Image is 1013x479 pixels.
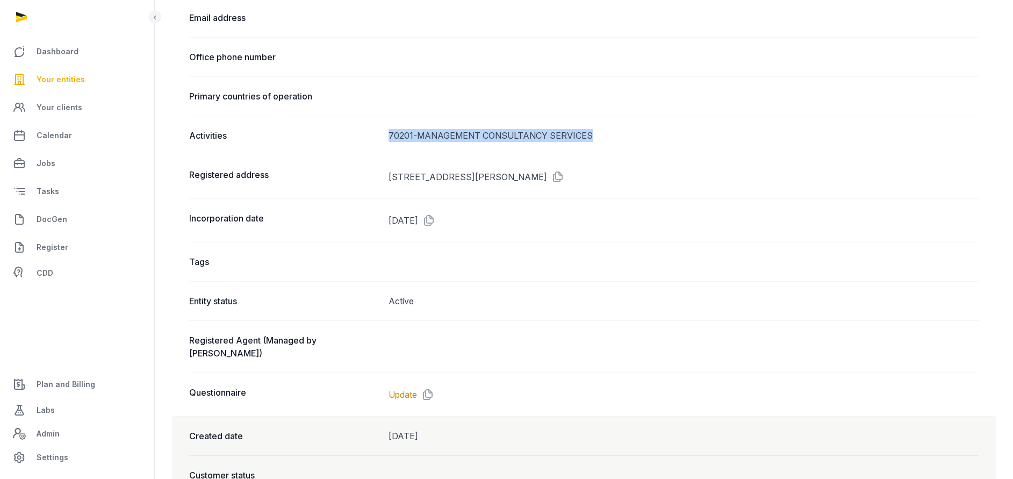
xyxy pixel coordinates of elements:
dt: Registered address [189,168,380,185]
dd: [STREET_ADDRESS][PERSON_NAME] [389,168,979,185]
dt: Office phone number [189,51,380,63]
dt: Tags [189,255,380,268]
a: Register [9,234,146,260]
span: CDD [37,267,53,280]
span: Your clients [37,101,82,114]
a: Jobs [9,151,146,176]
dt: Primary countries of operation [189,90,380,103]
a: CDD [9,262,146,284]
dd: [DATE] [389,212,979,229]
span: Dashboard [37,45,78,58]
span: Settings [37,451,68,464]
dt: Email address [189,11,380,24]
dt: Entity status [189,295,380,308]
span: Your entities [37,73,85,86]
a: Labs [9,397,146,423]
span: Admin [37,427,60,440]
span: Labs [37,404,55,417]
a: Settings [9,445,146,470]
a: Dashboard [9,39,146,65]
a: DocGen [9,206,146,232]
dt: Questionnaire [189,386,380,403]
div: 70201-MANAGEMENT CONSULTANCY SERVICES [389,129,979,142]
dt: Incorporation date [189,212,380,229]
span: Jobs [37,157,55,170]
span: Plan and Billing [37,378,95,391]
a: Update [389,388,417,401]
dd: Active [389,295,979,308]
a: Tasks [9,178,146,204]
span: Register [37,241,68,254]
dt: Activities [189,129,380,142]
a: Your entities [9,67,146,92]
span: Calendar [37,129,72,142]
a: Plan and Billing [9,371,146,397]
a: Calendar [9,123,146,148]
a: Admin [9,423,146,445]
a: Your clients [9,95,146,120]
span: Tasks [37,185,59,198]
dt: Created date [189,430,380,442]
dd: [DATE] [389,430,979,442]
dt: Registered Agent (Managed by [PERSON_NAME]) [189,334,380,360]
span: DocGen [37,213,67,226]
